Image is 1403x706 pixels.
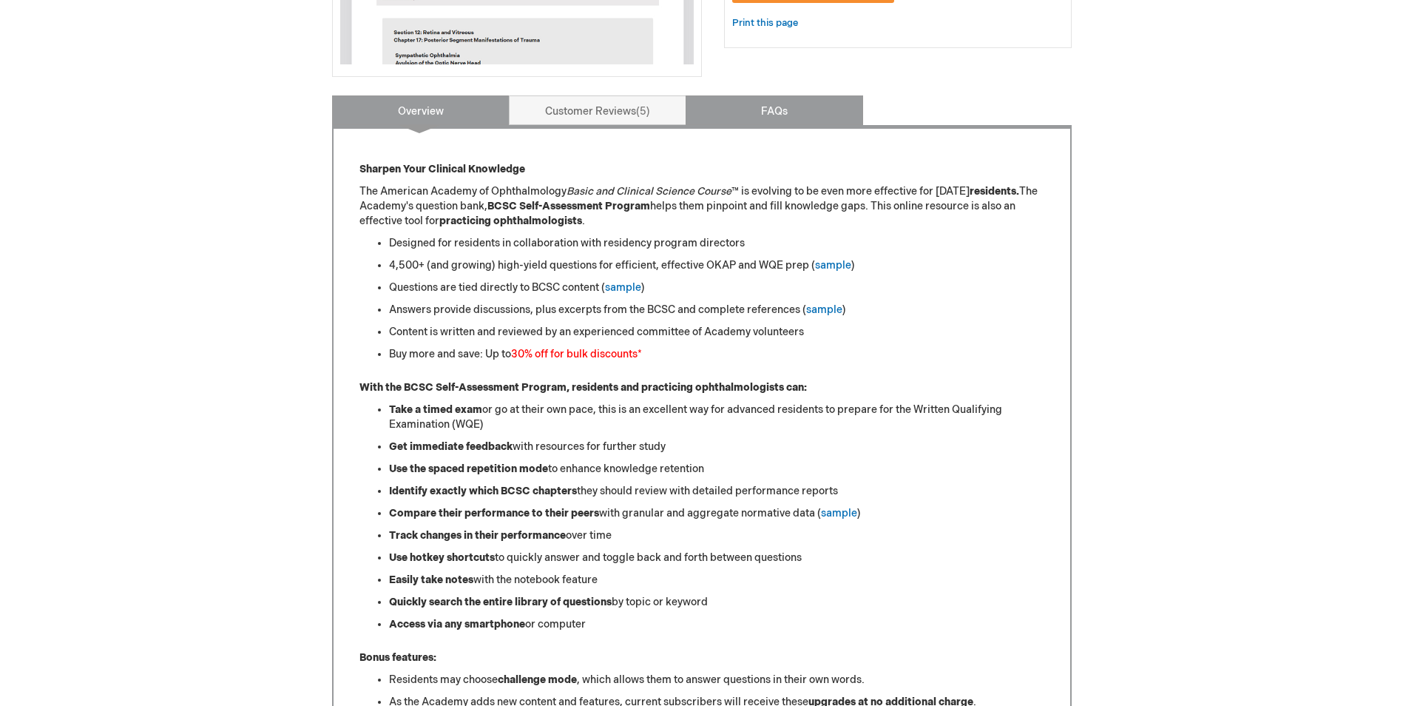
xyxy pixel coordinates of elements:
li: or computer [389,617,1044,632]
span: 5 [636,105,650,118]
li: to enhance knowledge retention [389,462,1044,477]
a: sample [605,281,641,294]
a: FAQs [686,95,863,125]
strong: BCSC Self-Assessment Program [487,200,650,212]
a: Print this page [732,14,798,33]
a: Overview [332,95,510,125]
strong: Compare their performance to their peers [389,507,599,520]
li: with granular and aggregate normative data ( ) [389,506,1044,521]
li: Content is written and reviewed by an experienced committee of Academy volunteers [389,325,1044,340]
strong: Track changes in their performance [389,529,566,542]
li: Buy more and save: Up to [389,347,1044,362]
strong: Quickly search the entire library of questions [389,596,612,608]
strong: challenge mode [498,673,577,686]
a: sample [815,259,851,272]
em: Basic and Clinical Science Course [567,185,731,198]
strong: practicing ophthalmologists [439,215,582,227]
li: over time [389,528,1044,543]
a: sample [821,507,857,520]
strong: Bonus features: [359,651,436,664]
strong: With the BCSC Self-Assessment Program, residents and practicing ophthalmologists can: [359,381,807,394]
strong: Use the spaced repetition mode [389,463,548,475]
a: sample [806,303,842,316]
strong: Identify exactly which BCSC chapters [389,485,577,497]
li: or go at their own pace, this is an excellent way for advanced residents to prepare for the Writt... [389,403,1044,432]
strong: Use hotkey shortcuts [389,551,495,564]
li: 4,500+ (and growing) high-yield questions for efficient, effective OKAP and WQE prep ( ) [389,258,1044,273]
li: Answers provide discussions, plus excerpts from the BCSC and complete references ( ) [389,303,1044,317]
li: to quickly answer and toggle back and forth between questions [389,551,1044,565]
strong: Sharpen Your Clinical Knowledge [359,163,525,175]
li: Designed for residents in collaboration with residency program directors [389,236,1044,251]
strong: residents. [970,185,1019,198]
li: with resources for further study [389,440,1044,454]
li: Questions are tied directly to BCSC content ( ) [389,280,1044,295]
strong: Access via any smartphone [389,618,525,631]
a: Customer Reviews5 [509,95,686,125]
strong: Take a timed exam [389,403,482,416]
p: The American Academy of Ophthalmology ™ is evolving to be even more effective for [DATE] The Acad... [359,184,1044,229]
li: they should review with detailed performance reports [389,484,1044,499]
strong: Easily take notes [389,574,473,586]
font: 30% off for bulk discounts [511,348,638,360]
li: by topic or keyword [389,595,1044,610]
li: Residents may choose , which allows them to answer questions in their own words. [389,673,1044,687]
li: with the notebook feature [389,573,1044,588]
strong: Get immediate feedback [389,440,513,453]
